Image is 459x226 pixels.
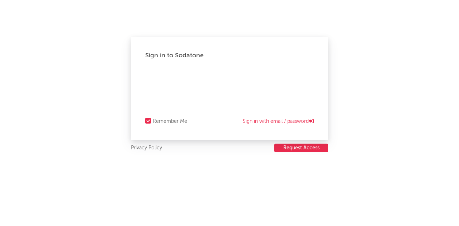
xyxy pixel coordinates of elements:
a: Privacy Policy [131,144,162,153]
a: Request Access [274,144,328,153]
div: Sign in to Sodatone [145,51,314,60]
div: Remember Me [153,117,187,126]
button: Request Access [274,144,328,152]
a: Sign in with email / password [243,117,314,126]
